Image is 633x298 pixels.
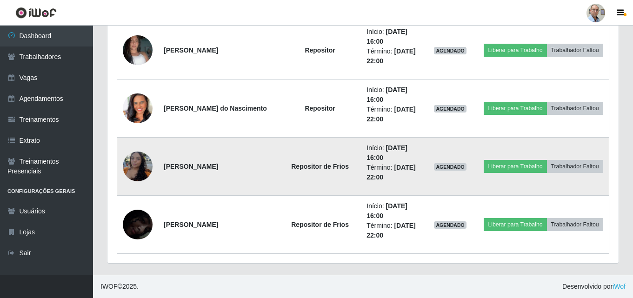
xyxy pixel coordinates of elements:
[164,46,218,54] strong: [PERSON_NAME]
[366,28,407,45] time: [DATE] 16:00
[123,147,153,186] img: 1747071606783.jpeg
[366,201,417,221] li: Início:
[123,24,153,77] img: 1758824065298.jpeg
[366,85,417,105] li: Início:
[613,283,626,290] a: iWof
[547,102,603,115] button: Trabalhador Faltou
[123,192,153,257] img: 1757457888035.jpeg
[366,143,417,163] li: Início:
[164,163,218,170] strong: [PERSON_NAME]
[484,44,546,57] button: Liberar para Trabalho
[484,160,546,173] button: Liberar para Trabalho
[547,218,603,231] button: Trabalhador Faltou
[291,221,349,228] strong: Repositor de Frios
[366,105,417,124] li: Término:
[366,202,407,219] time: [DATE] 16:00
[366,46,417,66] li: Término:
[366,163,417,182] li: Término:
[15,7,57,19] img: CoreUI Logo
[434,47,466,54] span: AGENDADO
[305,105,335,112] strong: Repositor
[484,218,546,231] button: Liberar para Trabalho
[100,282,139,291] span: © 2025 .
[547,44,603,57] button: Trabalhador Faltou
[123,82,153,135] img: 1758708195650.jpeg
[366,144,407,161] time: [DATE] 16:00
[366,86,407,103] time: [DATE] 16:00
[366,221,417,240] li: Término:
[562,282,626,291] span: Desenvolvido por
[164,105,267,112] strong: [PERSON_NAME] do Nascimento
[164,221,218,228] strong: [PERSON_NAME]
[547,160,603,173] button: Trabalhador Faltou
[291,163,349,170] strong: Repositor de Frios
[434,221,466,229] span: AGENDADO
[100,283,118,290] span: IWOF
[434,105,466,113] span: AGENDADO
[366,27,417,46] li: Início:
[484,102,546,115] button: Liberar para Trabalho
[434,163,466,171] span: AGENDADO
[305,46,335,54] strong: Repositor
